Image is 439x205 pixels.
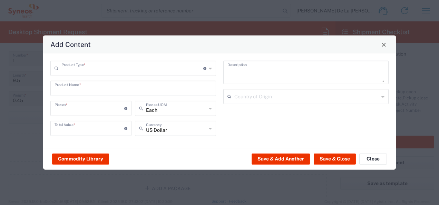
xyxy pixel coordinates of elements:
[50,39,91,49] h4: Add Content
[379,40,389,49] button: Close
[52,153,109,164] button: Commodity Library
[359,153,387,164] button: Close
[314,153,356,164] button: Save & Close
[252,153,310,164] button: Save & Add Another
